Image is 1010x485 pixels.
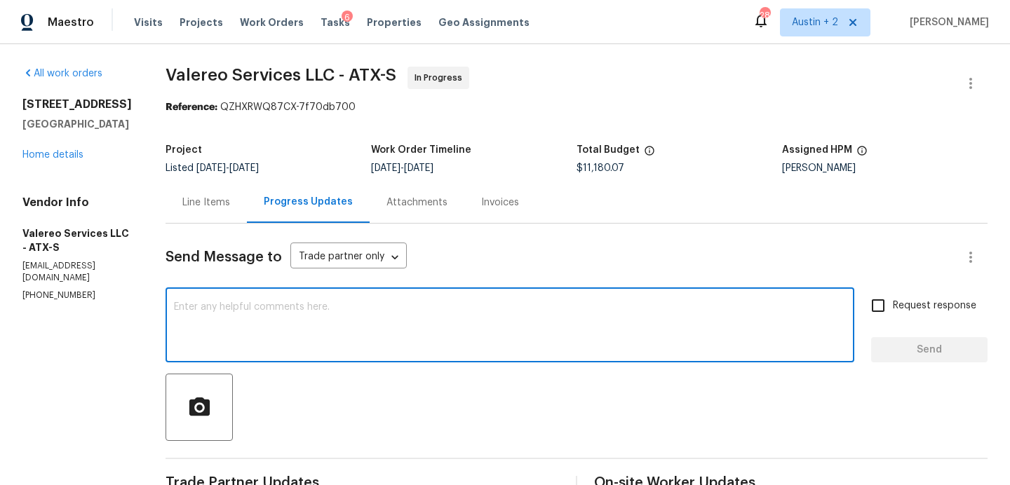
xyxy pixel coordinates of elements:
[182,196,230,210] div: Line Items
[166,250,282,264] span: Send Message to
[367,15,422,29] span: Properties
[166,145,202,155] h5: Project
[22,69,102,78] a: All work orders
[196,163,226,173] span: [DATE]
[856,145,868,163] span: The hpm assigned to this work order.
[22,196,132,210] h4: Vendor Info
[893,299,976,313] span: Request response
[22,260,132,284] p: [EMAIL_ADDRESS][DOMAIN_NAME]
[22,150,83,160] a: Home details
[415,71,468,85] span: In Progress
[22,97,132,111] h2: [STREET_ADDRESS]
[166,67,396,83] span: Valereo Services LLC - ATX-S
[166,163,259,173] span: Listed
[229,163,259,173] span: [DATE]
[240,15,304,29] span: Work Orders
[22,117,132,131] h5: [GEOGRAPHIC_DATA]
[196,163,259,173] span: -
[321,18,350,27] span: Tasks
[180,15,223,29] span: Projects
[342,11,353,25] div: 6
[644,145,655,163] span: The total cost of line items that have been proposed by Opendoor. This sum includes line items th...
[577,163,624,173] span: $11,180.07
[404,163,433,173] span: [DATE]
[438,15,530,29] span: Geo Assignments
[134,15,163,29] span: Visits
[904,15,989,29] span: [PERSON_NAME]
[48,15,94,29] span: Maestro
[481,196,519,210] div: Invoices
[22,226,132,254] h5: Valereo Services LLC - ATX-S
[386,196,447,210] div: Attachments
[166,100,988,114] div: QZHXRWQ87CX-7f70db700
[782,145,852,155] h5: Assigned HPM
[792,15,838,29] span: Austin + 2
[371,145,471,155] h5: Work Order Timeline
[166,102,217,112] b: Reference:
[371,163,433,173] span: -
[22,289,132,301] p: [PHONE_NUMBER]
[577,145,640,155] h5: Total Budget
[760,8,769,22] div: 28
[290,246,407,269] div: Trade partner only
[782,163,988,173] div: [PERSON_NAME]
[264,195,353,209] div: Progress Updates
[371,163,400,173] span: [DATE]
